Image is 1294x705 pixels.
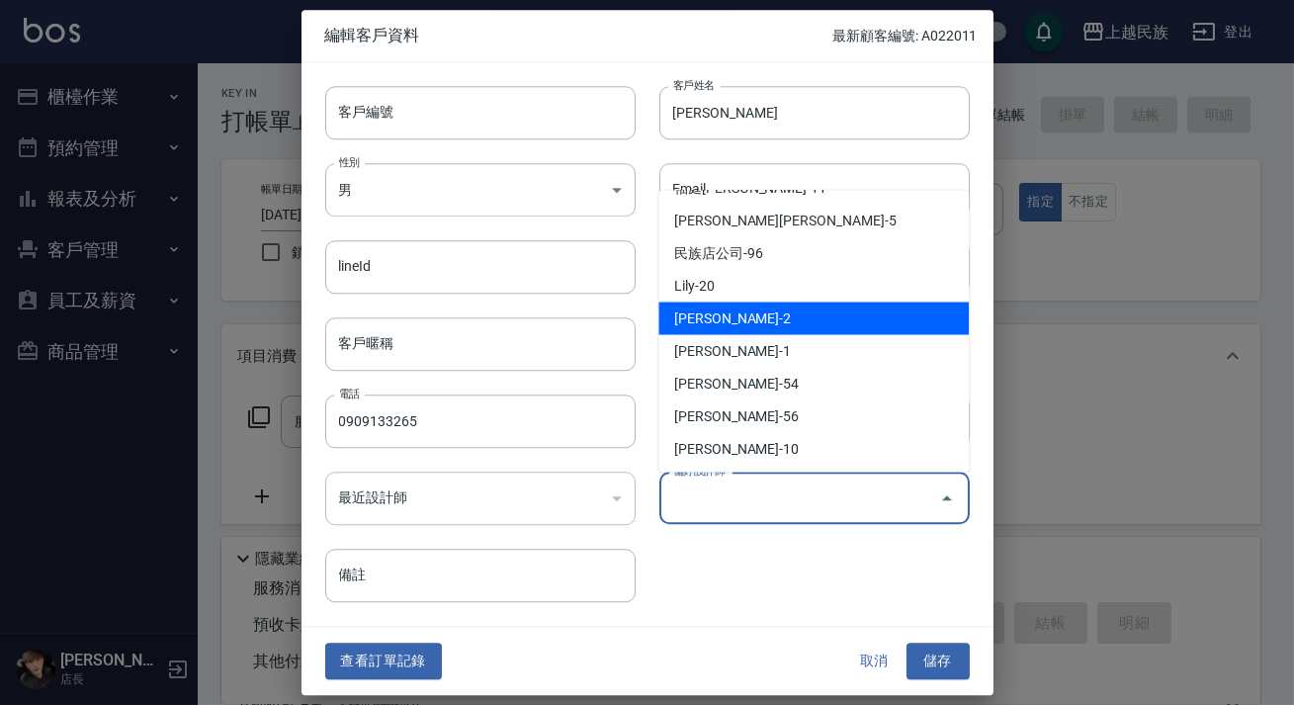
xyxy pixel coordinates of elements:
[658,432,969,465] li: [PERSON_NAME]-10
[832,26,977,46] p: 最新顧客編號: A022011
[931,483,963,514] button: Close
[325,163,636,217] div: 男
[658,334,969,367] li: [PERSON_NAME]-1
[658,269,969,302] li: Lily-20
[658,236,969,269] li: 民族店公司-96
[658,302,969,334] li: [PERSON_NAME]-2
[658,367,969,399] li: [PERSON_NAME]-54
[325,644,442,680] button: 查看訂單記錄
[843,644,906,680] button: 取消
[339,386,360,400] label: 電話
[325,26,833,45] span: 編輯客戶資料
[673,77,715,92] label: 客戶姓名
[658,204,969,236] li: [PERSON_NAME][PERSON_NAME]-5
[906,644,970,680] button: 儲存
[339,154,360,169] label: 性別
[658,399,969,432] li: [PERSON_NAME]-56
